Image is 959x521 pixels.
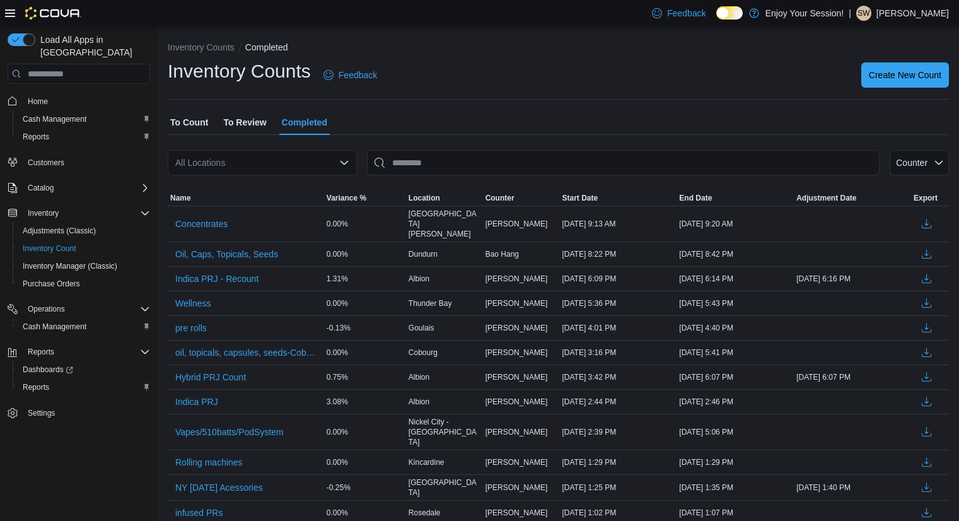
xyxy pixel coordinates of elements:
button: Counter [890,150,949,175]
span: Wellness [175,297,211,310]
a: Reports [18,129,54,144]
span: [PERSON_NAME] [485,323,548,333]
div: [DATE] 2:39 PM [559,424,677,440]
span: infused PRs [175,506,223,519]
span: Rolling machines [175,456,243,469]
div: Albion [406,394,483,409]
button: Inventory Manager (Classic) [13,257,155,275]
button: Adjustment Date [794,190,911,206]
button: Customers [3,153,155,172]
div: [DATE] 1:29 PM [677,455,794,470]
span: Inventory [28,208,59,218]
div: Cobourg [406,345,483,360]
span: To Review [223,110,266,135]
span: pre rolls [175,322,207,334]
span: [PERSON_NAME] [485,298,548,308]
span: Customers [23,155,150,170]
div: [DATE] 2:46 PM [677,394,794,409]
div: -0.25% [324,480,406,495]
div: [DATE] 5:06 PM [677,424,794,440]
button: Home [3,91,155,110]
div: Kincardine [406,455,483,470]
span: Location [409,193,440,203]
a: Home [23,94,53,109]
div: 3.08% [324,394,406,409]
input: This is a search bar. After typing your query, hit enter to filter the results lower in the page. [367,150,880,175]
nav: An example of EuiBreadcrumbs [168,41,949,56]
span: Indica PRJ [175,395,218,408]
span: Indica PRJ - Recount [175,272,259,285]
button: Oil, Caps, Topicals, Seeds [170,245,283,264]
span: Cash Management [18,112,150,127]
div: [GEOGRAPHIC_DATA][PERSON_NAME] [406,206,483,242]
span: [PERSON_NAME] [485,397,548,407]
span: Hybrid PRJ Count [175,371,246,383]
button: Start Date [559,190,677,206]
span: Settings [28,408,55,418]
div: [DATE] 1:29 PM [559,455,677,470]
div: [DATE] 8:22 PM [559,247,677,262]
span: Adjustment Date [796,193,856,203]
span: Adjustments (Classic) [23,226,96,236]
span: oil, topicals, capsules, seeds-Cobourg [175,346,317,359]
div: [DATE] 1:40 PM [794,480,911,495]
span: SW [857,6,869,21]
div: [DATE] 6:09 PM [559,271,677,286]
button: Indica PRJ [170,392,223,411]
button: Operations [3,300,155,318]
div: [DATE] 6:07 PM [794,370,911,385]
span: Name [170,193,191,203]
span: To Count [170,110,208,135]
span: Reports [23,344,150,360]
button: Completed [245,42,288,52]
div: 0.00% [324,424,406,440]
span: Inventory [23,206,150,221]
button: Concentrates [170,214,233,233]
span: Oil, Caps, Topicals, Seeds [175,248,278,260]
div: [DATE] 1:07 PM [677,505,794,520]
span: Cash Management [18,319,150,334]
p: [PERSON_NAME] [876,6,949,21]
button: Open list of options [339,158,349,168]
span: [PERSON_NAME] [485,219,548,229]
a: Adjustments (Classic) [18,223,101,238]
span: Reports [18,380,150,395]
span: [PERSON_NAME] [485,372,548,382]
span: Adjustments (Classic) [18,223,150,238]
button: Inventory [23,206,64,221]
button: Wellness [170,294,216,313]
div: Rosedale [406,505,483,520]
div: 0.00% [324,455,406,470]
button: Create New Count [861,62,949,88]
span: Catalog [28,183,54,193]
input: Dark Mode [716,6,743,20]
span: Load All Apps in [GEOGRAPHIC_DATA] [35,33,150,59]
div: [DATE] 9:13 AM [559,216,677,231]
span: [PERSON_NAME] [485,427,548,437]
span: [PERSON_NAME] [485,457,548,467]
span: [PERSON_NAME] [485,508,548,518]
span: Counter [896,158,927,168]
span: Feedback [339,69,377,81]
div: Albion [406,370,483,385]
span: End Date [679,193,712,203]
span: Catalog [23,180,150,196]
span: Reports [23,382,49,392]
div: [DATE] 5:36 PM [559,296,677,311]
div: Goulais [406,320,483,336]
div: [DATE] 1:25 PM [559,480,677,495]
button: Inventory [3,204,155,222]
div: Dundurn [406,247,483,262]
a: Reports [18,380,54,395]
button: Cash Management [13,318,155,336]
nav: Complex example [8,86,150,455]
span: Customers [28,158,64,168]
button: Vapes/510batts/PodSystem [170,423,289,442]
div: 1.31% [324,271,406,286]
span: Reports [18,129,150,144]
div: [DATE] 6:14 PM [677,271,794,286]
button: NY [DATE] Acessories [170,478,268,497]
span: Dashboards [23,365,73,375]
span: Feedback [667,7,706,20]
